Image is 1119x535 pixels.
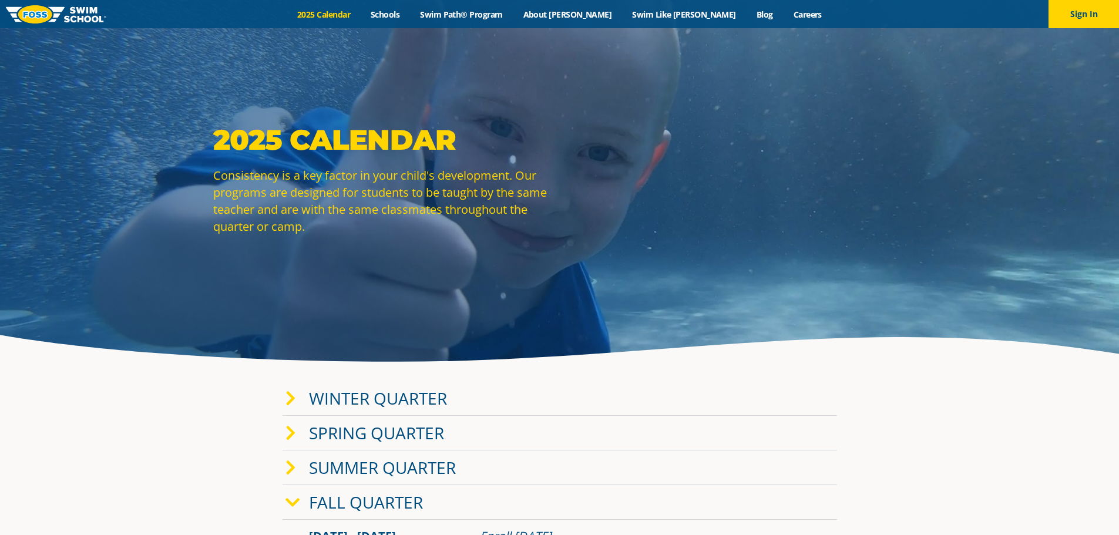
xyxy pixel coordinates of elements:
strong: 2025 Calendar [213,123,456,157]
a: Spring Quarter [309,422,444,444]
a: About [PERSON_NAME] [513,9,622,20]
a: Fall Quarter [309,491,423,513]
a: Swim Like [PERSON_NAME] [622,9,747,20]
a: 2025 Calendar [287,9,361,20]
a: Swim Path® Program [410,9,513,20]
a: Careers [783,9,832,20]
p: Consistency is a key factor in your child's development. Our programs are designed for students t... [213,167,554,235]
a: Blog [746,9,783,20]
a: Summer Quarter [309,456,456,479]
a: Schools [361,9,410,20]
img: FOSS Swim School Logo [6,5,106,23]
a: Winter Quarter [309,387,447,409]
